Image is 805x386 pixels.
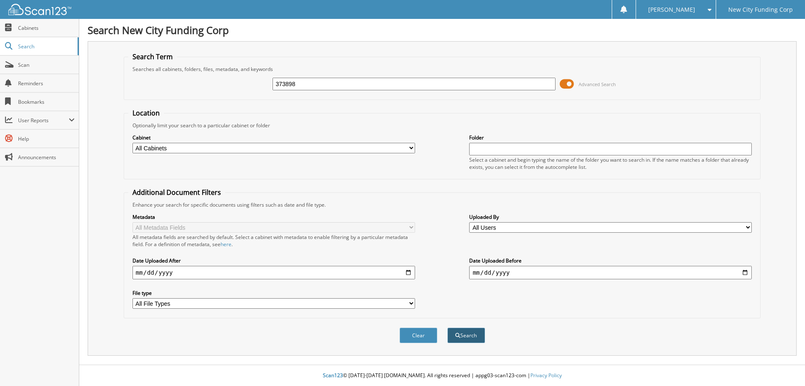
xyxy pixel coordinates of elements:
span: Advanced Search [579,81,616,87]
div: Enhance your search for specific documents using filters such as date and file type. [128,201,756,208]
div: © [DATE]-[DATE] [DOMAIN_NAME]. All rights reserved | appg03-scan123-com | [79,365,805,386]
span: New City Funding Corp [728,7,793,12]
div: Select a cabinet and begin typing the name of the folder you want to search in. If the name match... [469,156,752,171]
button: Clear [400,328,437,343]
label: File type [132,289,415,297]
span: User Reports [18,117,69,124]
h1: Search New City Funding Corp [88,23,797,37]
div: Searches all cabinets, folders, files, metadata, and keywords [128,66,756,73]
legend: Additional Document Filters [128,188,225,197]
label: Date Uploaded Before [469,257,752,264]
iframe: Chat Widget [763,346,805,386]
span: Search [18,43,73,50]
span: [PERSON_NAME] [648,7,695,12]
legend: Location [128,108,164,118]
a: here [221,241,231,248]
label: Cabinet [132,134,415,141]
div: All metadata fields are searched by default. Select a cabinet with metadata to enable filtering b... [132,234,415,248]
input: start [132,266,415,279]
span: Announcements [18,154,75,161]
div: Optionally limit your search to a particular cabinet or folder [128,122,756,129]
span: Bookmarks [18,98,75,105]
button: Search [447,328,485,343]
input: end [469,266,752,279]
legend: Search Term [128,52,177,61]
label: Date Uploaded After [132,257,415,264]
img: scan123-logo-white.svg [8,4,71,15]
span: Cabinets [18,24,75,32]
label: Folder [469,134,752,141]
span: Help [18,135,75,142]
span: Scan [18,61,75,68]
span: Scan123 [323,372,343,379]
label: Metadata [132,213,415,221]
label: Uploaded By [469,213,752,221]
a: Privacy Policy [530,372,562,379]
span: Reminders [18,80,75,87]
